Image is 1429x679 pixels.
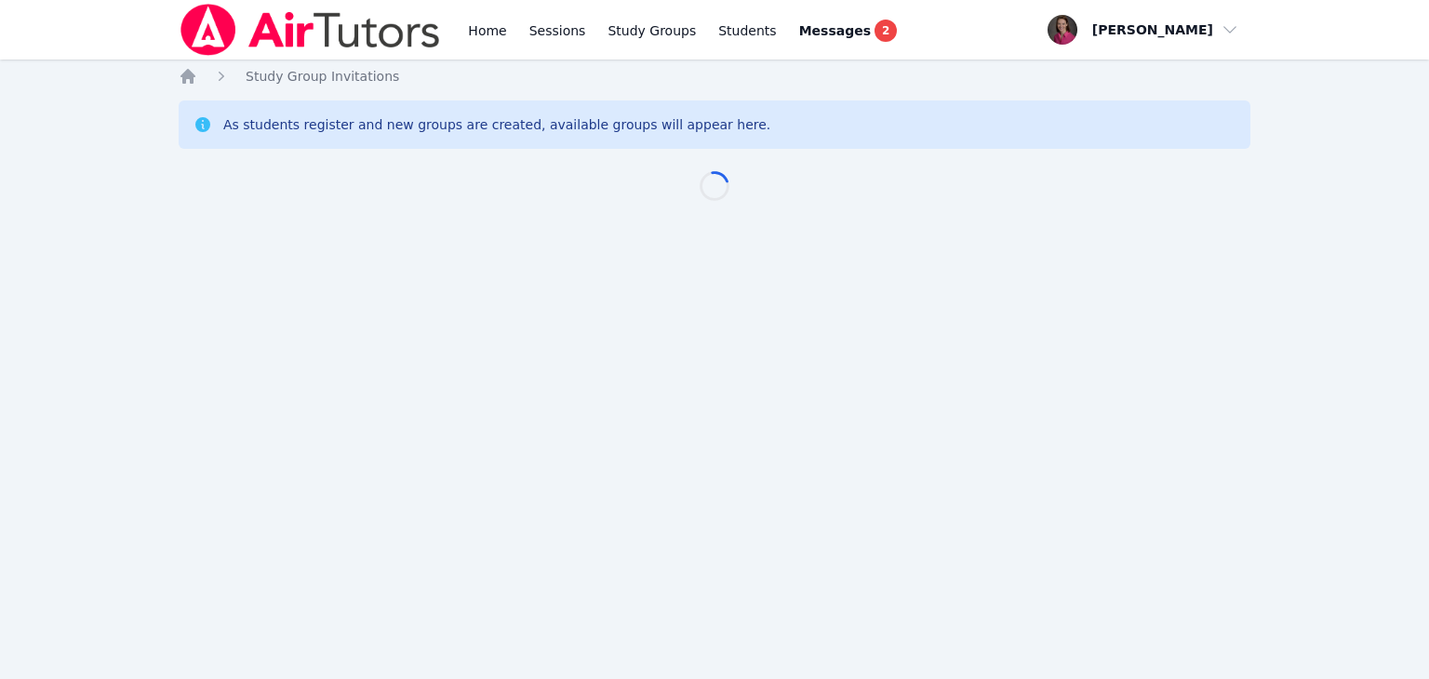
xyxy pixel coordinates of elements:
[799,21,871,40] span: Messages
[179,4,442,56] img: Air Tutors
[223,115,770,134] div: As students register and new groups are created, available groups will appear here.
[875,20,897,42] span: 2
[179,67,1250,86] nav: Breadcrumb
[246,67,399,86] a: Study Group Invitations
[246,69,399,84] span: Study Group Invitations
